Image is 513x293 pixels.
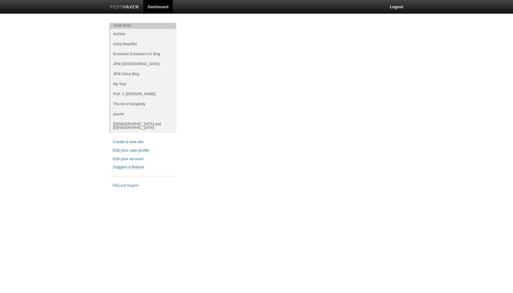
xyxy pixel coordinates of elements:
a: [DEMOGRAPHIC_DATA] and [DEMOGRAPHIC_DATA] [110,119,176,133]
a: crazy-beautiful [110,39,176,49]
a: Suggest a feature [113,164,173,170]
a: JPM China Blog [110,69,176,79]
a: Archive [110,29,176,39]
a: Create a new site [113,139,173,145]
a: JPM [GEOGRAPHIC_DATA] [110,59,176,69]
a: Edit your account [113,156,173,162]
li: Your Sites [109,23,176,29]
a: youme [110,109,176,119]
a: Prof. J. [PERSON_NAME] [110,89,176,99]
img: Posthaven-bar [110,5,139,10]
a: FAQ and Support [113,183,173,188]
a: Economic Evolution's AI Blog [110,49,176,59]
a: My Year [110,79,176,89]
a: The Art of Simplicity [110,99,176,109]
a: Edit your user profile [113,147,173,154]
